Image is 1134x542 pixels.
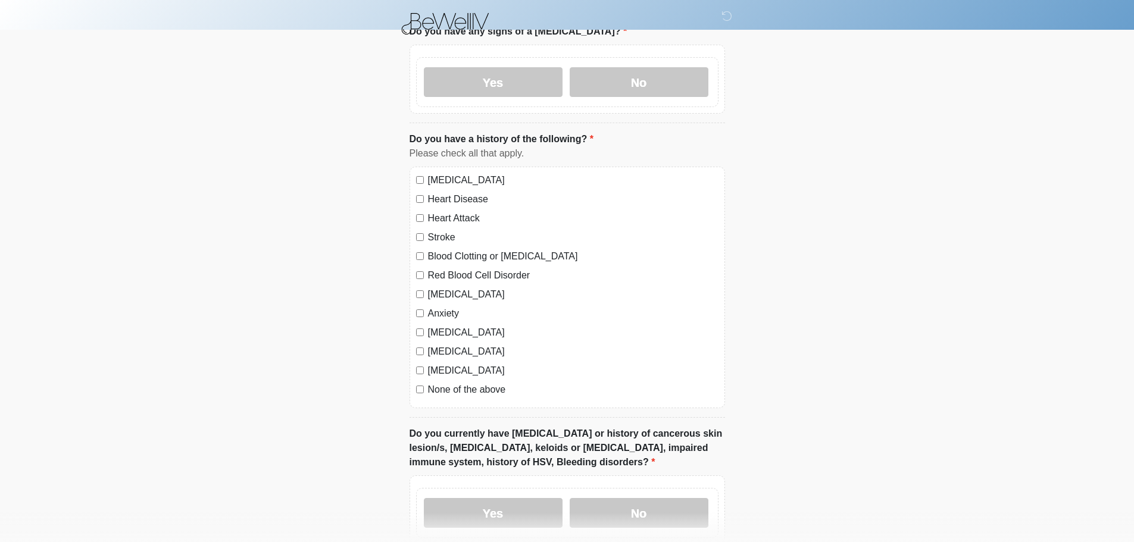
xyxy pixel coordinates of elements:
[424,67,563,97] label: Yes
[428,211,718,225] label: Heart Attack
[416,386,424,393] input: None of the above
[410,132,593,146] label: Do you have a history of the following?
[428,173,718,187] label: [MEDICAL_DATA]
[416,233,424,241] input: Stroke
[428,325,718,340] label: [MEDICAL_DATA]
[428,287,718,302] label: [MEDICAL_DATA]
[416,366,424,374] input: [MEDICAL_DATA]
[416,290,424,298] input: [MEDICAL_DATA]
[416,309,424,317] input: Anxiety
[428,192,718,206] label: Heart Disease
[570,498,708,528] label: No
[416,176,424,184] input: [MEDICAL_DATA]
[416,252,424,260] input: Blood Clotting or [MEDICAL_DATA]
[428,306,718,321] label: Anxiety
[428,230,718,245] label: Stroke
[428,364,718,378] label: [MEDICAL_DATA]
[424,498,563,528] label: Yes
[398,9,498,36] img: BeWell IV Logo
[416,347,424,355] input: [MEDICAL_DATA]
[428,268,718,283] label: Red Blood Cell Disorder
[416,271,424,279] input: Red Blood Cell Disorder
[416,195,424,203] input: Heart Disease
[410,427,725,469] label: Do you currently have [MEDICAL_DATA] or history of cancerous skin lesion/s, [MEDICAL_DATA], keloi...
[428,383,718,397] label: None of the above
[416,214,424,222] input: Heart Attack
[428,344,718,359] label: [MEDICAL_DATA]
[416,328,424,336] input: [MEDICAL_DATA]
[410,146,725,161] div: Please check all that apply.
[428,249,718,264] label: Blood Clotting or [MEDICAL_DATA]
[570,67,708,97] label: No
